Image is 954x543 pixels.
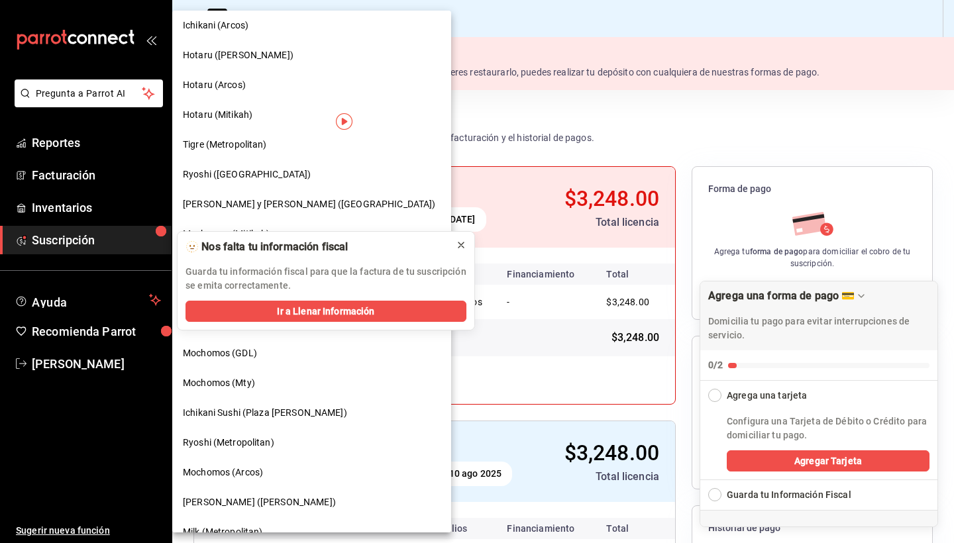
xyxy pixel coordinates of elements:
[183,495,336,509] span: [PERSON_NAME] ([PERSON_NAME])
[183,525,263,539] span: Milk (Metropolitan)
[700,281,938,527] div: Agrega una forma de pago 💳
[183,108,252,122] span: Hotaru (Mitikah)
[708,315,929,342] p: Domicilia tu pago para evitar interrupciones de servicio.
[700,381,937,403] button: Collapse Checklist
[794,454,862,468] span: Agregar Tarjeta
[277,305,374,319] span: Ir a Llenar Información
[172,309,451,338] div: Mochomos ([GEOGRAPHIC_DATA])
[183,406,347,420] span: Ichikani Sushi (Plaza [PERSON_NAME])
[183,48,293,62] span: Hotaru ([PERSON_NAME])
[708,289,855,302] div: Agrega una forma de pago 💳
[172,189,451,219] div: [PERSON_NAME] y [PERSON_NAME] ([GEOGRAPHIC_DATA])
[172,160,451,189] div: Ryoshi ([GEOGRAPHIC_DATA])
[727,450,929,471] button: Agregar Tarjeta
[172,249,451,279] div: Hotaru ([GEOGRAPHIC_DATA])
[172,70,451,100] div: Hotaru (Arcos)
[183,436,274,450] span: Ryoshi (Metropolitan)
[172,368,451,398] div: Mochomos (Mty)
[727,488,851,502] div: Guarda tu Información Fiscal
[172,219,451,249] div: Mochomos (Mitikah)
[185,240,445,254] div: 🫥 Nos falta tu información fiscal
[700,281,937,380] button: Collapse Checklist
[172,428,451,458] div: Ryoshi (Metropolitan)
[172,100,451,130] div: Hotaru (Mitikah)
[183,346,257,360] span: Mochomos (GDL)
[336,113,352,130] img: Tooltip marker
[183,227,270,241] span: Mochomos (Mitikah)
[185,265,466,293] p: Guarda tu información fiscal para que la factura de tu suscripción se emita correctamente.
[700,281,937,350] div: Drag to move checklist
[172,398,451,428] div: Ichikani Sushi (Plaza [PERSON_NAME])
[708,358,723,372] div: 0/2
[183,78,246,92] span: Hotaru (Arcos)
[185,301,466,322] button: Ir a Llenar Información
[172,487,451,517] div: [PERSON_NAME] ([PERSON_NAME])
[700,480,937,510] button: Expand Checklist
[183,376,255,390] span: Mochomos (Mty)
[172,40,451,70] div: Hotaru ([PERSON_NAME])
[727,389,807,403] div: Agrega una tarjeta
[172,338,451,368] div: Mochomos (GDL)
[183,168,311,181] span: Ryoshi ([GEOGRAPHIC_DATA])
[172,130,451,160] div: Tigre (Metropolitan)
[172,458,451,487] div: Mochomos (Arcos)
[183,466,263,479] span: Mochomos (Arcos)
[183,138,267,152] span: Tigre (Metropolitan)
[183,197,435,211] span: [PERSON_NAME] y [PERSON_NAME] ([GEOGRAPHIC_DATA])
[727,415,929,442] p: Configura una Tarjeta de Débito o Crédito para domiciliar tu pago.
[172,279,451,309] div: Hotaru (Lomas)
[183,19,248,32] span: Ichikani (Arcos)
[172,11,451,40] div: Ichikani (Arcos)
